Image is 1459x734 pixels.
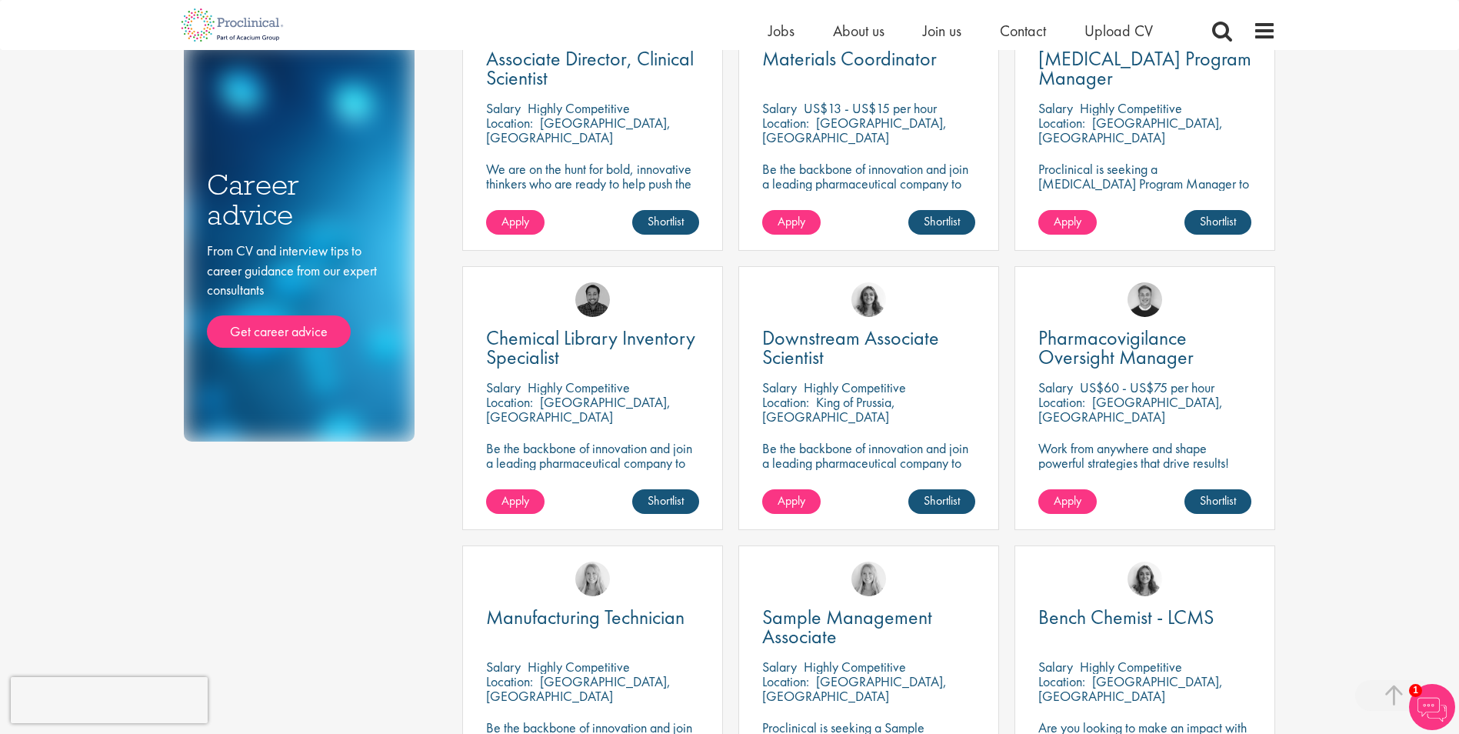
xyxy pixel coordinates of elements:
span: Location: [1038,114,1085,132]
img: Mike Raletz [575,282,610,317]
a: About us [833,21,884,41]
p: [GEOGRAPHIC_DATA], [GEOGRAPHIC_DATA] [1038,114,1223,146]
img: Chatbot [1409,684,1455,730]
a: Jackie Cerchio [1128,562,1162,596]
a: Upload CV [1084,21,1153,41]
a: Downstream Associate Scientist [762,329,975,367]
a: Get career advice [207,315,351,348]
div: From CV and interview tips to career guidance from our expert consultants [207,241,391,348]
a: Manufacturing Technician [486,608,699,627]
img: Jackie Cerchio [851,282,886,317]
p: Highly Competitive [1080,99,1182,117]
p: Highly Competitive [804,658,906,676]
iframe: reCAPTCHA [11,677,208,723]
p: [GEOGRAPHIC_DATA], [GEOGRAPHIC_DATA] [486,672,671,705]
span: Salary [486,658,521,676]
a: Shortlist [908,489,975,514]
a: Apply [486,489,545,514]
span: Salary [1038,379,1073,396]
a: Apply [762,210,821,235]
span: Pharmacovigilance Oversight Manager [1038,325,1194,370]
p: Highly Competitive [1080,658,1182,676]
img: Shannon Briggs [851,562,886,596]
span: Location: [762,672,809,690]
a: Pharmacovigilance Oversight Manager [1038,329,1251,367]
a: Apply [1038,489,1097,514]
span: Bench Chemist - LCMS [1038,604,1214,630]
span: Location: [486,114,533,132]
img: Bo Forsen [1128,282,1162,317]
span: Apply [1054,213,1081,229]
h3: Career advice [207,170,391,229]
a: [MEDICAL_DATA] Program Manager [1038,49,1251,88]
span: Salary [1038,658,1073,676]
span: Salary [1038,99,1073,117]
span: Apply [501,213,529,229]
span: Apply [778,492,805,509]
span: [MEDICAL_DATA] Program Manager [1038,45,1251,91]
span: Jobs [768,21,794,41]
span: Salary [762,379,797,396]
a: Sample Management Associate [762,608,975,646]
p: [GEOGRAPHIC_DATA], [GEOGRAPHIC_DATA] [762,672,947,705]
span: Apply [778,213,805,229]
a: Materials Coordinator [762,49,975,68]
p: Highly Competitive [528,99,630,117]
a: Shortlist [908,210,975,235]
p: [GEOGRAPHIC_DATA], [GEOGRAPHIC_DATA] [486,393,671,425]
a: Join us [923,21,961,41]
span: Associate Director, Clinical Scientist [486,45,694,91]
img: Shannon Briggs [575,562,610,596]
a: Contact [1000,21,1046,41]
span: Materials Coordinator [762,45,937,72]
p: Highly Competitive [528,379,630,396]
a: Chemical Library Inventory Specialist [486,329,699,367]
span: Location: [762,393,809,411]
span: Salary [762,658,797,676]
span: Location: [1038,672,1085,690]
p: We are on the hunt for bold, innovative thinkers who are ready to help push the boundaries of sci... [486,162,699,220]
a: Associate Director, Clinical Scientist [486,49,699,88]
p: Be the backbone of innovation and join a leading pharmaceutical company to help keep life-changin... [762,162,975,220]
span: Downstream Associate Scientist [762,325,939,370]
span: Salary [762,99,797,117]
span: Location: [1038,393,1085,411]
p: US$13 - US$15 per hour [804,99,937,117]
span: Salary [486,99,521,117]
p: [GEOGRAPHIC_DATA], [GEOGRAPHIC_DATA] [486,114,671,146]
a: Shortlist [632,489,699,514]
a: Shortlist [632,210,699,235]
p: Highly Competitive [528,658,630,676]
span: Location: [486,393,533,411]
a: Shortlist [1184,489,1251,514]
p: Be the backbone of innovation and join a leading pharmaceutical company to help keep life-changin... [486,441,699,499]
a: Apply [1038,210,1097,235]
p: [GEOGRAPHIC_DATA], [GEOGRAPHIC_DATA] [1038,672,1223,705]
a: Shortlist [1184,210,1251,235]
span: 1 [1409,684,1422,697]
span: Salary [486,379,521,396]
span: Manufacturing Technician [486,604,685,630]
span: Apply [501,492,529,509]
p: [GEOGRAPHIC_DATA], [GEOGRAPHIC_DATA] [1038,393,1223,425]
p: Be the backbone of innovation and join a leading pharmaceutical company to help keep life-changin... [762,441,975,499]
span: Location: [762,114,809,132]
span: Chemical Library Inventory Specialist [486,325,695,370]
a: Bench Chemist - LCMS [1038,608,1251,627]
span: Sample Management Associate [762,604,932,649]
p: Work from anywhere and shape powerful strategies that drive results! Enjoy the freedom of remote ... [1038,441,1251,499]
p: Highly Competitive [804,379,906,396]
p: US$60 - US$75 per hour [1080,379,1214,396]
a: Apply [486,210,545,235]
p: Proclinical is seeking a [MEDICAL_DATA] Program Manager to join our client's team for an exciting... [1038,162,1251,249]
span: Apply [1054,492,1081,509]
